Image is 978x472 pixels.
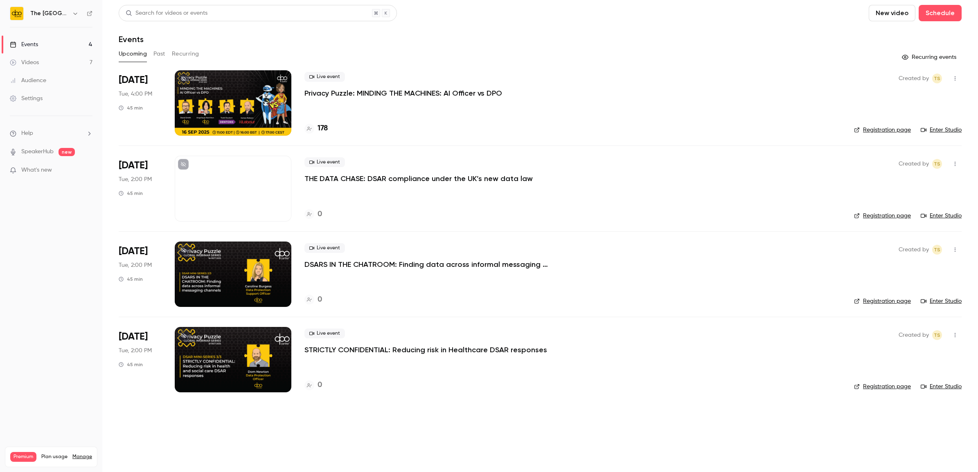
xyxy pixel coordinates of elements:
h1: Events [119,34,144,44]
span: Created by [899,330,929,340]
a: Enter Studio [921,383,962,391]
span: Live event [304,243,345,253]
span: Live event [304,72,345,82]
a: 0 [304,209,322,220]
button: Recurring [172,47,199,60]
a: THE DATA CHASE: DSAR compliance under the UK’s new data law [304,174,533,183]
button: Upcoming [119,47,147,60]
a: Enter Studio [921,212,962,220]
div: Audience [10,76,46,85]
span: Help [21,129,33,138]
a: Registration page [854,126,911,134]
a: 178 [304,123,328,134]
div: 45 min [119,361,143,368]
li: help-dropdown-opener [10,129,92,138]
span: TS [934,245,940,255]
button: Recurring events [898,51,962,64]
span: Tue, 2:00 PM [119,175,152,183]
span: Premium [10,452,36,462]
div: Oct 21 Tue, 2:00 PM (Europe/London) [119,327,162,392]
a: Enter Studio [921,297,962,305]
div: 45 min [119,190,143,197]
div: Events [10,40,38,49]
h4: 0 [318,209,322,220]
a: Enter Studio [921,126,962,134]
a: Manage [72,454,92,460]
a: 0 [304,380,322,391]
span: Created by [899,159,929,169]
a: Registration page [854,297,911,305]
div: 45 min [119,105,143,111]
span: Tue, 2:00 PM [119,347,152,355]
span: [DATE] [119,159,148,172]
span: [DATE] [119,245,148,258]
iframe: Noticeable Trigger [83,167,92,174]
span: Tue, 4:00 PM [119,90,152,98]
div: 45 min [119,276,143,282]
a: Registration page [854,383,911,391]
div: Settings [10,94,43,103]
span: [DATE] [119,330,148,343]
button: Past [153,47,165,60]
div: Search for videos or events [126,9,207,18]
button: Schedule [919,5,962,21]
div: Oct 7 Tue, 2:00 PM (Europe/London) [119,156,162,221]
span: Plan usage [41,454,68,460]
a: Registration page [854,212,911,220]
h4: 178 [318,123,328,134]
span: Taylor Swann [932,245,942,255]
a: SpeakerHub [21,148,54,156]
h4: 0 [318,380,322,391]
a: 0 [304,294,322,305]
span: Tue, 2:00 PM [119,261,152,269]
span: Created by [899,245,929,255]
span: new [59,148,75,156]
span: Live event [304,329,345,338]
span: Live event [304,157,345,167]
h6: The [GEOGRAPHIC_DATA] [30,9,69,18]
span: TS [934,74,940,83]
span: What's new [21,166,52,174]
a: DSARS IN THE CHATROOM: Finding data across informal messaging channels [304,259,550,269]
a: Privacy Puzzle: MINDING THE MACHINES: AI Officer vs DPO [304,88,502,98]
span: Taylor Swann [932,330,942,340]
span: TS [934,330,940,340]
span: Taylor Swann [932,74,942,83]
span: [DATE] [119,74,148,87]
button: New video [869,5,915,21]
span: Taylor Swann [932,159,942,169]
h4: 0 [318,294,322,305]
div: Oct 14 Tue, 2:00 PM (Europe/London) [119,242,162,307]
img: The DPO Centre [10,7,23,20]
div: Sep 16 Tue, 4:00 PM (Europe/London) [119,70,162,136]
a: STRICTLY CONFIDENTIAL: Reducing risk in Healthcare DSAR responses [304,345,547,355]
span: TS [934,159,940,169]
div: Videos [10,58,39,67]
span: Created by [899,74,929,83]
